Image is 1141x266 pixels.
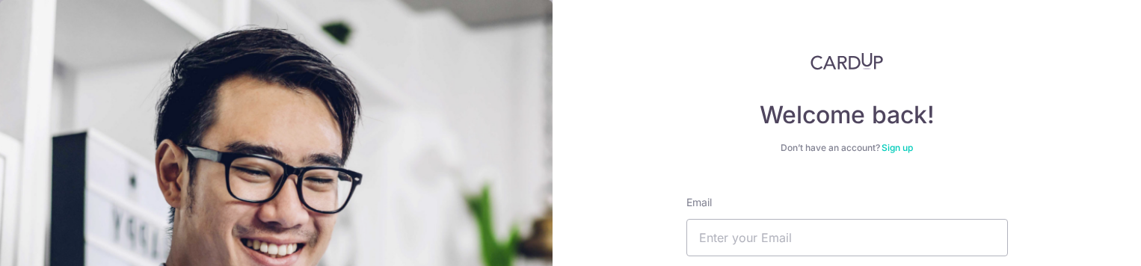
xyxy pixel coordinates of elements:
input: Enter your Email [686,219,1008,256]
label: Email [686,195,712,210]
img: CardUp Logo [811,52,884,70]
div: Don’t have an account? [686,142,1008,154]
h4: Welcome back! [686,100,1008,130]
a: Sign up [882,142,913,153]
